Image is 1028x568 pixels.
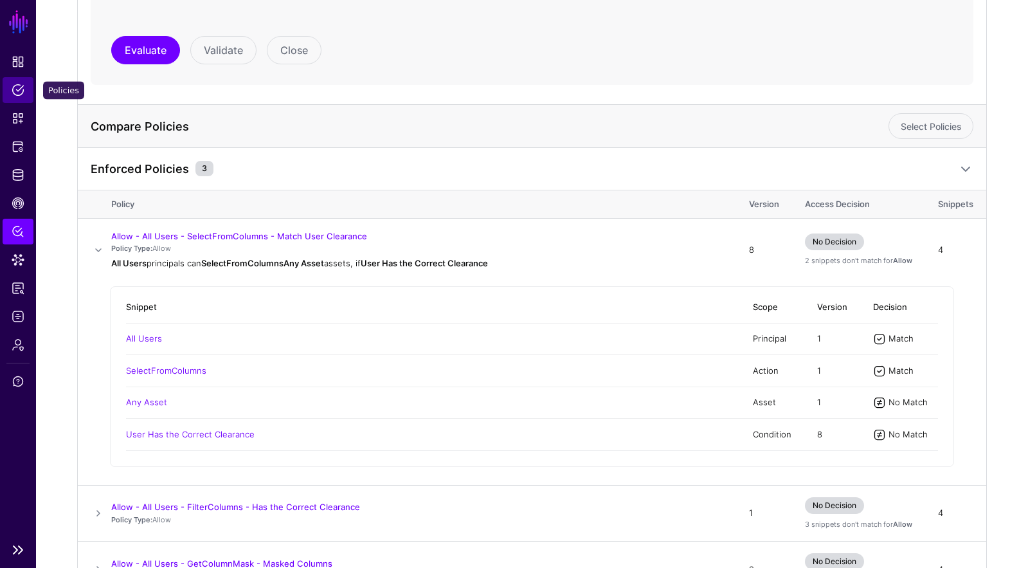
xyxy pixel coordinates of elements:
[740,387,804,418] td: Asset
[126,292,740,323] th: Snippet
[12,55,24,68] span: Dashboard
[361,258,488,268] strong: User Has the Correct Clearance
[805,234,864,250] span: No Decision
[817,397,821,407] span: 1
[925,190,986,219] th: Snippets
[12,282,24,295] span: Reports
[740,323,804,354] td: Principal
[190,36,257,64] button: Validate
[805,519,912,530] div: 3 snippets don't match for
[8,8,30,36] a: SGNL
[893,520,912,529] strong: Allow
[126,397,167,407] a: Any Asset
[12,338,24,351] span: Admin
[324,258,350,268] span: assets
[111,244,152,253] strong: Policy Type:
[12,375,24,388] span: Support
[12,197,24,210] span: CAEP Hub
[817,333,821,344] span: 1
[350,258,361,268] span: , if
[12,169,24,181] span: Identity Data Fabric
[111,502,360,512] a: Allow - All Users - FilterColumns - Has the Correct Clearance
[12,310,24,323] span: Logs
[3,247,33,273] a: Data Lens
[111,515,723,526] p: Allow
[886,365,938,378] div: Match
[805,497,864,514] span: No Decision
[740,355,804,387] td: Action
[740,419,804,450] td: Condition
[804,292,860,323] th: Version
[267,36,321,64] button: Close
[12,225,24,238] span: Policy Lens
[925,219,986,282] td: 4
[126,365,206,376] a: SelectFromColumns
[893,256,912,265] strong: Allow
[817,365,821,376] span: 1
[91,120,878,134] h4: Compare Policies
[195,161,213,176] small: 3
[817,429,822,439] span: 8
[12,140,24,153] span: Protected Systems
[3,332,33,358] a: Admin
[111,231,367,241] a: Allow - All Users - SelectFromColumns - Match User Clearance
[886,428,938,441] div: No Match
[12,112,24,125] span: Snippets
[3,275,33,301] a: Reports
[91,162,189,176] h4: Enforced Policies
[740,292,804,323] th: Scope
[111,36,180,64] button: Evaluate
[3,190,33,216] a: CAEP Hub
[284,258,324,268] strong: Any Asset
[888,113,973,139] a: Select Policies
[3,77,33,103] a: Policies
[792,190,925,219] th: Access Decision
[736,190,792,219] th: Version
[126,333,162,344] a: All Users
[736,485,792,542] td: 1
[147,258,201,268] span: principals can
[886,396,938,409] div: No Match
[3,49,33,75] a: Dashboard
[3,304,33,329] a: Logs
[12,253,24,266] span: Data Lens
[111,243,723,254] p: Allow
[805,255,912,266] div: 2 snippets don't match for
[111,515,152,524] strong: Policy Type:
[736,219,792,282] td: 8
[12,84,24,96] span: Policies
[3,134,33,160] a: Protected Systems
[925,485,986,542] td: 4
[43,82,84,100] div: Policies
[3,105,33,131] a: Snippets
[3,162,33,188] a: Identity Data Fabric
[860,292,938,323] th: Decision
[3,219,33,244] a: Policy Lens
[886,333,938,345] div: Match
[201,258,284,268] strong: SelectFromColumns
[126,429,255,439] a: User Has the Correct Clearance
[111,190,736,219] th: Policy
[111,258,147,268] strong: All Users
